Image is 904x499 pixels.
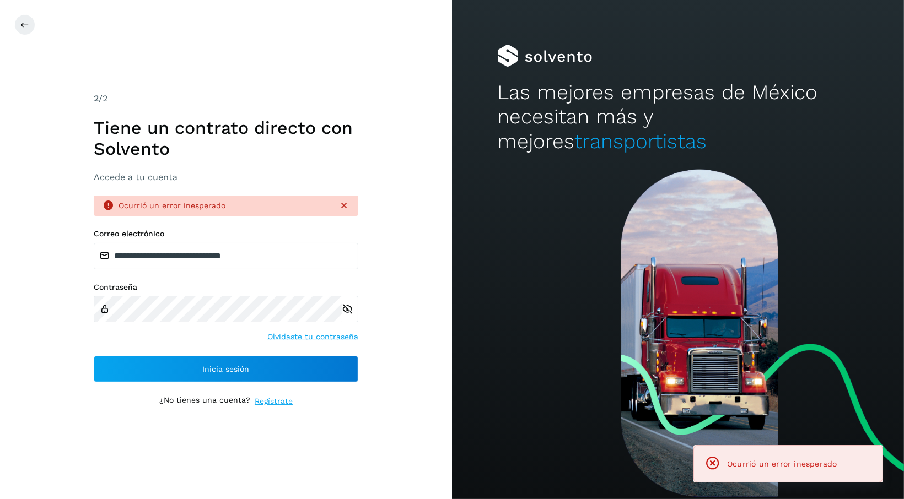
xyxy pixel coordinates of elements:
[574,129,707,153] span: transportistas
[267,331,358,343] a: Olvidaste tu contraseña
[159,395,250,407] p: ¿No tienes una cuenta?
[94,92,358,105] div: /2
[94,93,99,104] span: 2
[94,283,358,292] label: Contraseña
[94,172,358,182] h3: Accede a tu cuenta
[727,459,837,468] span: Ocurrió un error inesperado
[203,365,250,373] span: Inicia sesión
[119,200,330,211] div: Ocurrió un error inesperado
[255,395,293,407] a: Regístrate
[94,356,358,382] button: Inicia sesión
[497,80,859,154] h2: Las mejores empresas de México necesitan más y mejores
[94,229,358,238] label: Correo electrónico
[94,117,358,160] h1: Tiene un contrato directo con Solvento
